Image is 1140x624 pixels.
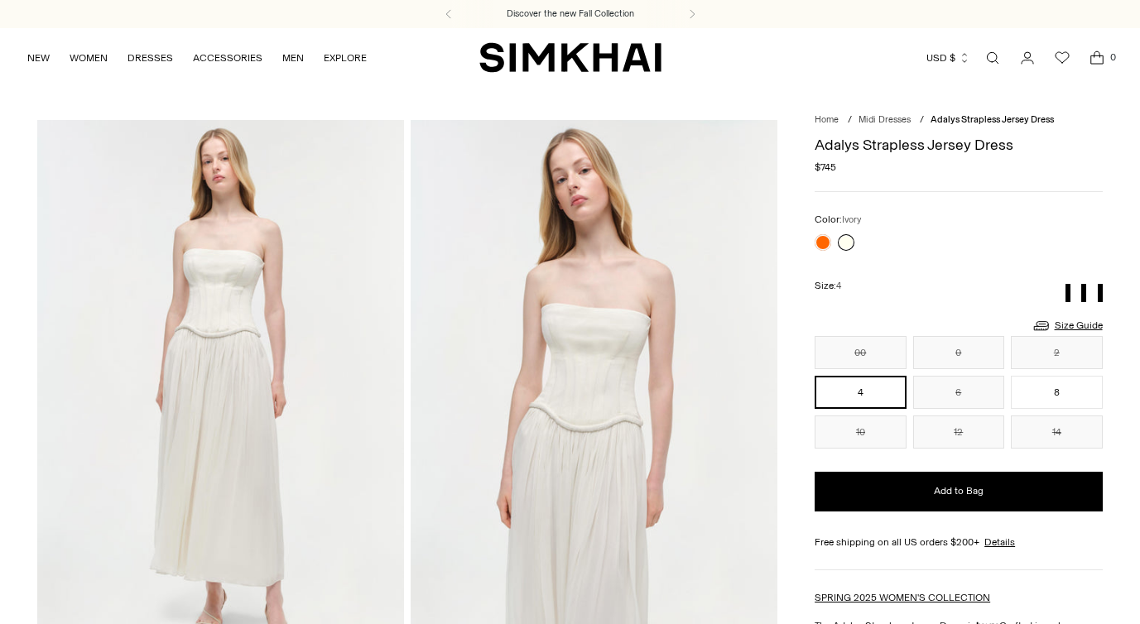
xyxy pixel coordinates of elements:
[815,114,839,125] a: Home
[920,113,924,127] div: /
[507,7,634,21] a: Discover the new Fall Collection
[1011,336,1102,369] button: 2
[842,214,861,225] span: Ivory
[1011,415,1102,449] button: 14
[1011,376,1102,409] button: 8
[815,592,990,603] a: SPRING 2025 WOMEN'S COLLECTION
[1080,41,1114,74] a: Open cart modal
[193,40,262,76] a: ACCESSORIES
[815,472,1102,511] button: Add to Bag
[282,40,304,76] a: MEN
[479,41,661,74] a: SIMKHAI
[913,376,1004,409] button: 6
[815,376,906,409] button: 4
[984,535,1015,550] a: Details
[934,484,984,498] span: Add to Bag
[926,40,970,76] button: USD $
[815,336,906,369] button: 00
[815,113,1102,127] nav: breadcrumbs
[1032,315,1103,336] a: Size Guide
[913,336,1004,369] button: 0
[848,113,852,127] div: /
[815,278,841,294] label: Size:
[127,40,173,76] a: DRESSES
[815,415,906,449] button: 10
[859,114,911,125] a: Midi Dresses
[815,160,836,175] span: $745
[1105,50,1120,65] span: 0
[815,212,861,228] label: Color:
[913,415,1004,449] button: 12
[815,535,1102,550] div: Free shipping on all US orders $200+
[976,41,1009,74] a: Open search modal
[836,281,841,291] span: 4
[815,137,1102,152] h1: Adalys Strapless Jersey Dress
[1046,41,1079,74] a: Wishlist
[27,40,50,76] a: NEW
[931,114,1054,125] span: Adalys Strapless Jersey Dress
[1011,41,1044,74] a: Go to the account page
[324,40,367,76] a: EXPLORE
[70,40,108,76] a: WOMEN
